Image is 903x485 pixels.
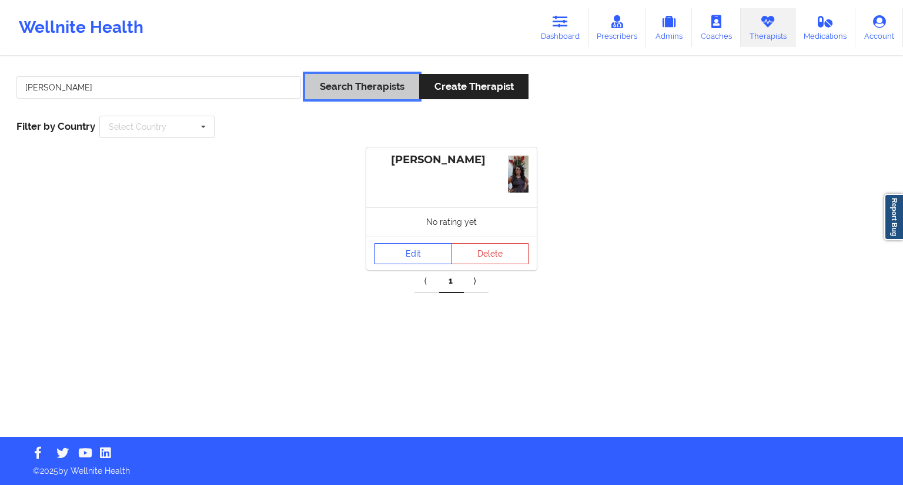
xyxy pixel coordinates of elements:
[508,156,529,193] img: HI3W2XlPgFPC3D6BKTM--sk6Q7pcBHucEcYcdwwO0ZQ.jpeg
[439,270,464,293] a: 1
[855,8,903,47] a: Account
[305,74,419,99] button: Search Therapists
[646,8,692,47] a: Admins
[532,8,588,47] a: Dashboard
[16,120,95,132] span: Filter by Country
[419,74,528,99] button: Create Therapist
[464,270,489,293] a: Next item
[588,8,647,47] a: Prescribers
[795,8,856,47] a: Medications
[374,153,529,167] div: [PERSON_NAME]
[414,270,439,293] a: Previous item
[451,243,529,264] button: Delete
[414,270,489,293] div: Pagination Navigation
[692,8,741,47] a: Coaches
[366,207,537,236] div: No rating yet
[884,194,903,240] a: Report Bug
[741,8,795,47] a: Therapists
[109,123,166,131] div: Select Country
[16,76,301,99] input: Search Keywords
[374,243,452,264] a: Edit
[25,457,878,477] p: © 2025 by Wellnite Health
